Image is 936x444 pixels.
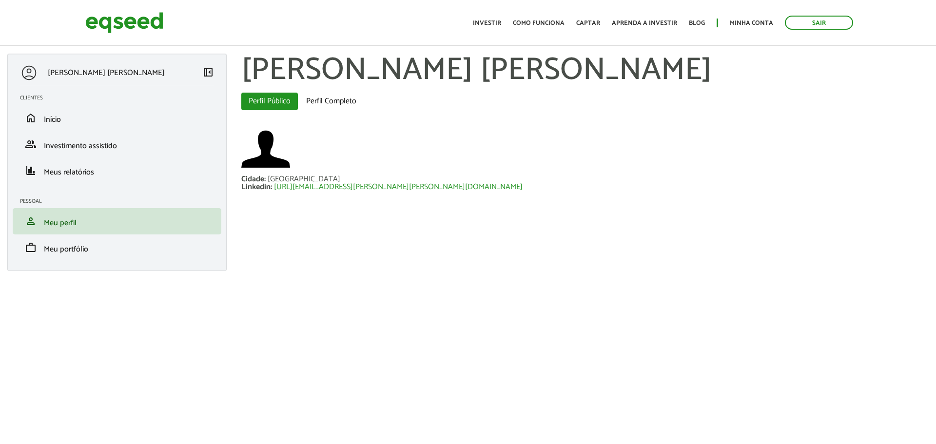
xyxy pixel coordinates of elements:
a: Como funciona [513,20,565,26]
li: Meu perfil [13,208,221,234]
span: : [264,173,266,186]
a: Investir [473,20,501,26]
a: Blog [689,20,705,26]
a: Colapsar menu [202,66,214,80]
span: Meus relatórios [44,166,94,179]
span: person [25,215,37,227]
li: Investimento assistido [13,131,221,157]
div: [GEOGRAPHIC_DATA] [268,175,340,183]
div: Cidade [241,175,268,183]
span: Meu portfólio [44,243,88,256]
a: personMeu perfil [20,215,214,227]
a: Aprenda a investir [612,20,677,26]
h1: [PERSON_NAME] [PERSON_NAME] [241,54,929,88]
a: financeMeus relatórios [20,165,214,176]
li: Início [13,105,221,131]
a: Perfil Completo [299,93,364,110]
a: workMeu portfólio [20,242,214,253]
h2: Pessoal [20,198,221,204]
span: Meu perfil [44,216,77,230]
a: groupInvestimento assistido [20,138,214,150]
span: finance [25,165,37,176]
img: Foto de Bernardo Gomes Cheloni [241,125,290,174]
a: Ver perfil do usuário. [241,125,290,174]
li: Meu portfólio [13,234,221,261]
p: [PERSON_NAME] [PERSON_NAME] [48,68,165,77]
a: Sair [785,16,853,30]
span: : [271,180,272,193]
span: group [25,138,37,150]
span: work [25,242,37,253]
a: Minha conta [730,20,773,26]
a: Perfil Público [241,93,298,110]
a: Captar [576,20,600,26]
span: left_panel_close [202,66,214,78]
h2: Clientes [20,95,221,101]
span: Início [44,113,61,126]
a: [URL][EMAIL_ADDRESS][PERSON_NAME][PERSON_NAME][DOMAIN_NAME] [274,183,523,191]
li: Meus relatórios [13,157,221,184]
img: EqSeed [85,10,163,36]
div: Linkedin [241,183,274,191]
span: home [25,112,37,124]
span: Investimento assistido [44,139,117,153]
a: homeInício [20,112,214,124]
